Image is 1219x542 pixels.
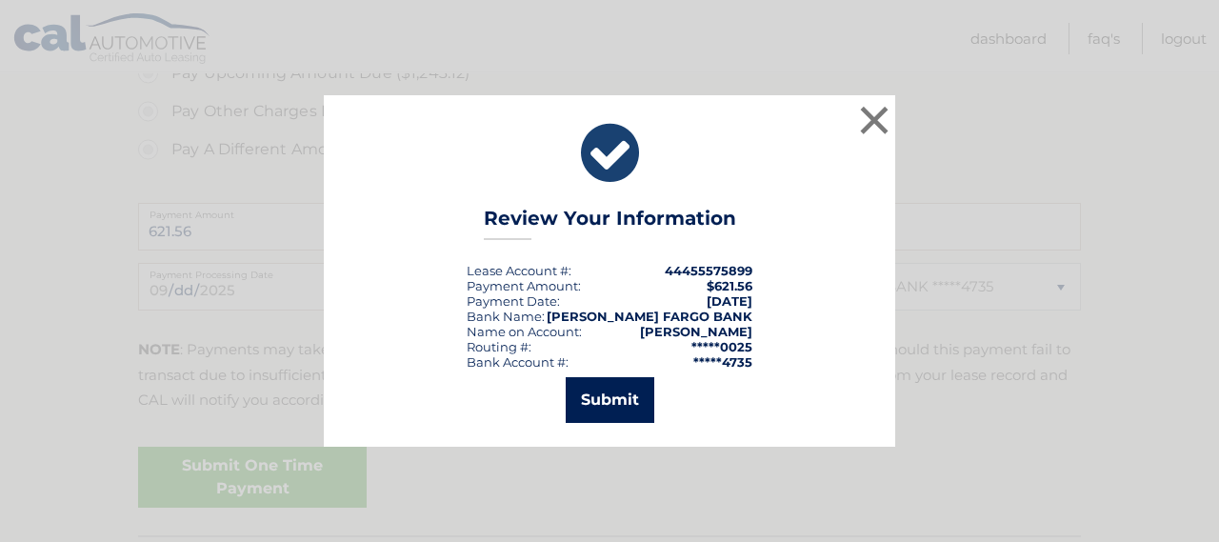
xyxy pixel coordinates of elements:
h3: Review Your Information [484,207,736,240]
div: Lease Account #: [467,263,571,278]
div: Routing #: [467,339,531,354]
span: $621.56 [707,278,752,293]
strong: [PERSON_NAME] FARGO BANK [547,309,752,324]
div: : [467,293,560,309]
button: × [855,101,893,139]
div: Name on Account: [467,324,582,339]
div: Payment Amount: [467,278,581,293]
button: Submit [566,377,654,423]
span: [DATE] [707,293,752,309]
strong: [PERSON_NAME] [640,324,752,339]
div: Bank Account #: [467,354,569,370]
span: Payment Date [467,293,557,309]
strong: 44455575899 [665,263,752,278]
div: Bank Name: [467,309,545,324]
